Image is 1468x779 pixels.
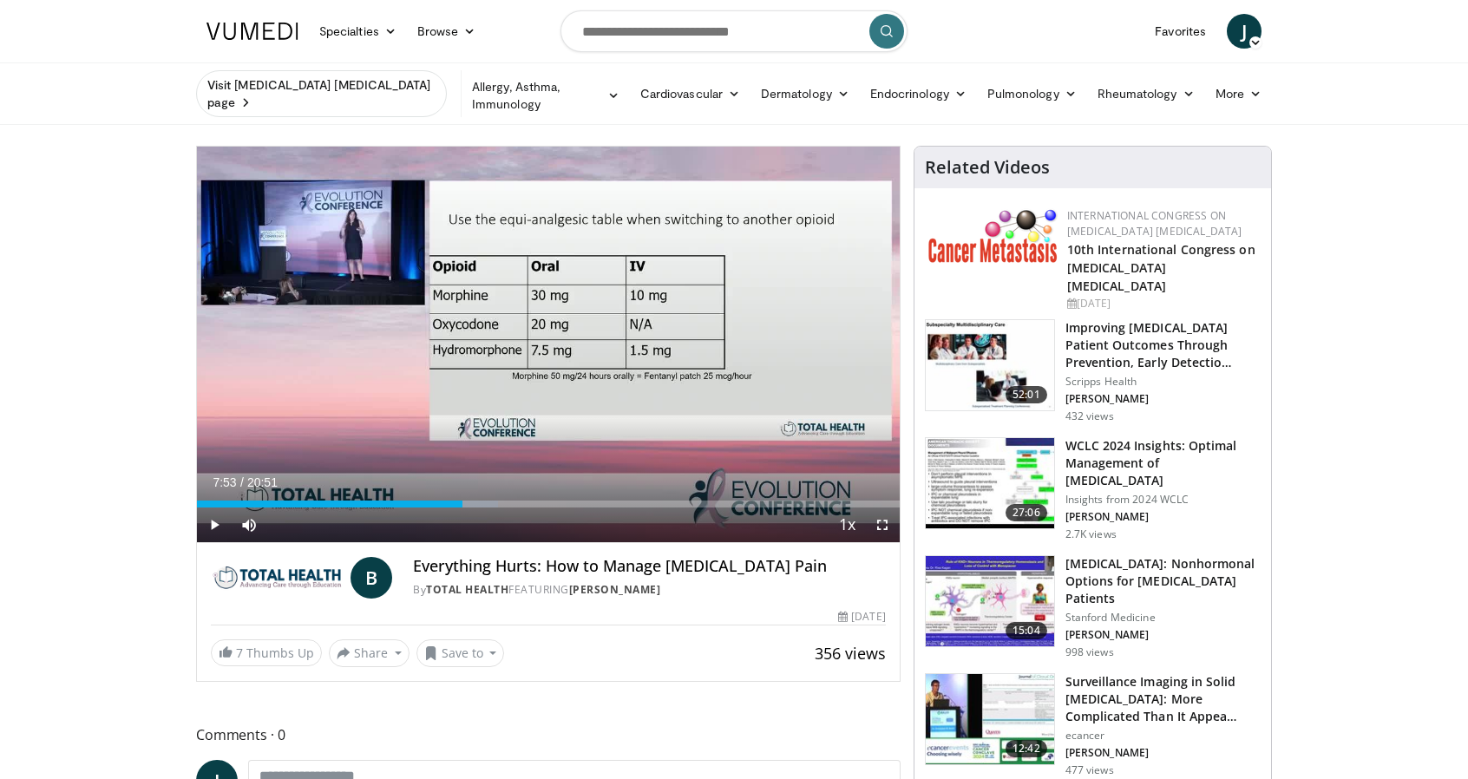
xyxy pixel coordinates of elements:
h3: WCLC 2024 Insights: Optimal Management of [MEDICAL_DATA] [1065,437,1261,489]
span: 12:42 [1006,740,1047,757]
p: [PERSON_NAME] [1065,510,1261,524]
img: 63598d14-b5ad-402f-9d79-6cc0506b6ebe.150x105_q85_crop-smart_upscale.jpg [926,674,1054,764]
button: Playback Rate [830,507,865,542]
a: [PERSON_NAME] [569,582,661,597]
div: By FEATURING [413,582,885,598]
button: Play [197,507,232,542]
p: 998 views [1065,645,1114,659]
a: Specialties [309,14,407,49]
button: Share [329,639,410,667]
div: [DATE] [1067,296,1257,311]
a: 10th International Congress on [MEDICAL_DATA] [MEDICAL_DATA] [1067,241,1255,294]
button: Mute [232,507,266,542]
button: Save to [416,639,505,667]
p: Stanford Medicine [1065,611,1261,625]
input: Search topics, interventions [560,10,908,52]
a: More [1205,76,1272,111]
a: Favorites [1144,14,1216,49]
img: 3a403bee-3229-45b3-a430-6154aa75147a.150x105_q85_crop-smart_upscale.jpg [926,438,1054,528]
p: [PERSON_NAME] [1065,628,1261,642]
span: 356 views [815,643,886,664]
h3: Surveillance Imaging in Solid [MEDICAL_DATA]: More Complicated Than It Appea… [1065,673,1261,725]
a: 12:42 Surveillance Imaging in Solid [MEDICAL_DATA]: More Complicated Than It Appea… ecancer [PERS... [925,673,1261,777]
a: B [351,557,392,599]
p: [PERSON_NAME] [1065,392,1261,406]
span: 7:53 [213,475,236,489]
p: ecancer [1065,729,1261,743]
img: 4f85dfa1-0822-4f07-8de4-df5036dadd8b.150x105_q85_crop-smart_upscale.jpg [926,320,1054,410]
p: 2.7K views [1065,527,1117,541]
p: [PERSON_NAME] [1065,746,1261,760]
p: Insights from 2024 WCLC [1065,493,1261,507]
div: Progress Bar [197,501,900,507]
a: 15:04 [MEDICAL_DATA]: Nonhormonal Options for [MEDICAL_DATA] Patients Stanford Medicine [PERSON_N... [925,555,1261,659]
a: Browse [407,14,487,49]
a: Cardiovascular [630,76,750,111]
a: Rheumatology [1087,76,1205,111]
p: 477 views [1065,763,1114,777]
a: 7 Thumbs Up [211,639,322,666]
a: Allergy, Asthma, Immunology [462,78,630,113]
a: Visit [MEDICAL_DATA] [MEDICAL_DATA] page [196,70,447,117]
h3: [MEDICAL_DATA]: Nonhormonal Options for [MEDICAL_DATA] Patients [1065,555,1261,607]
a: J [1227,14,1262,49]
a: 52:01 Improving [MEDICAL_DATA] Patient Outcomes Through Prevention, Early Detectio… Scripps Healt... [925,319,1261,423]
h4: Everything Hurts: How to Manage [MEDICAL_DATA] Pain [413,557,885,576]
a: Dermatology [750,76,860,111]
a: 27:06 WCLC 2024 Insights: Optimal Management of [MEDICAL_DATA] Insights from 2024 WCLC [PERSON_NA... [925,437,1261,541]
span: / [240,475,244,489]
a: Pulmonology [977,76,1087,111]
a: International Congress on [MEDICAL_DATA] [MEDICAL_DATA] [1067,208,1242,239]
span: Comments 0 [196,723,901,746]
h4: Related Videos [925,157,1050,178]
span: 52:01 [1006,386,1047,403]
video-js: Video Player [197,147,900,543]
span: 7 [236,645,243,661]
p: 432 views [1065,409,1114,423]
span: 20:51 [247,475,278,489]
p: Scripps Health [1065,375,1261,389]
span: 27:06 [1006,504,1047,521]
img: 6ff8bc22-9509-4454-a4f8-ac79dd3b8976.png.150x105_q85_autocrop_double_scale_upscale_version-0.2.png [928,208,1058,263]
button: Fullscreen [865,507,900,542]
img: VuMedi Logo [206,23,298,40]
span: 15:04 [1006,622,1047,639]
div: [DATE] [838,609,885,625]
h3: Improving [MEDICAL_DATA] Patient Outcomes Through Prevention, Early Detectio… [1065,319,1261,371]
a: Endocrinology [860,76,977,111]
a: Total Health [426,582,508,597]
img: 17c7b23e-a2ae-4ec4-982d-90d85294c799.150x105_q85_crop-smart_upscale.jpg [926,556,1054,646]
img: Total Health [211,557,344,599]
